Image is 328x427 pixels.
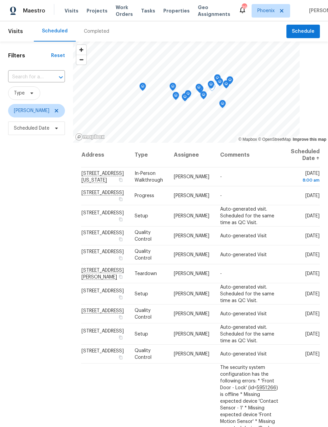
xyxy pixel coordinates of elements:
[118,294,124,300] button: Copy Address
[208,81,214,91] div: Map marker
[118,177,124,183] button: Copy Address
[8,24,23,39] span: Visits
[118,354,124,361] button: Copy Address
[214,74,221,85] div: Map marker
[200,91,207,102] div: Map marker
[220,207,274,225] span: Auto-generated visit. Scheduled for the same time as QC Visit.
[174,352,209,356] span: [PERSON_NAME]
[65,7,78,14] span: Visits
[135,348,151,360] span: Quality Control
[118,274,124,280] button: Copy Address
[135,291,148,296] span: Setup
[286,25,320,38] button: Schedule
[220,325,274,343] span: Auto-generated visit. Scheduled for the same time as QC Visit.
[220,271,222,276] span: -
[220,252,267,257] span: Auto-generated Visit
[118,255,124,261] button: Copy Address
[215,143,285,167] th: Comments
[195,84,202,94] div: Map marker
[174,252,209,257] span: [PERSON_NAME]
[185,90,191,101] div: Map marker
[14,90,25,97] span: Type
[75,133,105,141] a: Mapbox homepage
[293,137,326,142] a: Improve this map
[81,231,124,235] span: [STREET_ADDRESS]
[285,143,320,167] th: Scheduled Date ↑
[172,92,179,102] div: Map marker
[81,249,124,254] span: [STREET_ADDRESS]
[129,143,168,167] th: Type
[81,328,124,333] span: [STREET_ADDRESS]
[216,78,223,88] div: Map marker
[135,308,151,320] span: Quality Control
[220,352,267,356] span: Auto-generated Visit
[14,107,49,114] span: [PERSON_NAME]
[14,125,49,132] span: Scheduled Date
[87,7,108,14] span: Projects
[198,4,230,18] span: Geo Assignments
[118,236,124,242] button: Copy Address
[292,27,314,36] span: Schedule
[118,314,124,320] button: Copy Address
[135,230,151,242] span: Quality Control
[135,193,154,198] span: Progress
[116,4,133,18] span: Work Orders
[174,271,209,276] span: [PERSON_NAME]
[257,7,275,14] span: Phoenix
[76,55,86,64] span: Zoom out
[305,291,320,296] span: [DATE]
[220,193,222,198] span: -
[220,312,267,316] span: Auto-generated Visit
[51,52,65,59] div: Reset
[238,137,257,142] a: Mapbox
[258,137,291,142] a: OpenStreetMap
[219,100,226,110] div: Map marker
[118,196,124,202] button: Copy Address
[305,252,320,257] span: [DATE]
[305,331,320,336] span: [DATE]
[118,216,124,222] button: Copy Address
[76,45,86,55] button: Zoom in
[291,177,320,184] div: 8:00 am
[42,28,68,34] div: Scheduled
[220,285,274,303] span: Auto-generated visit. Scheduled for the same time as QC Visit.
[81,349,124,353] span: [STREET_ADDRESS]
[291,171,320,184] span: [DATE]
[174,213,209,218] span: [PERSON_NAME]
[135,331,148,336] span: Setup
[305,312,320,316] span: [DATE]
[135,213,148,218] span: Setup
[84,28,109,35] div: Completed
[81,210,124,215] span: [STREET_ADDRESS]
[81,288,124,293] span: [STREET_ADDRESS]
[139,83,146,93] div: Map marker
[135,249,151,261] span: Quality Control
[135,171,163,183] span: In-Person Walkthrough
[163,7,190,14] span: Properties
[56,73,66,82] button: Open
[305,271,320,276] span: [DATE]
[174,234,209,238] span: [PERSON_NAME]
[73,42,300,143] canvas: Map
[23,7,45,14] span: Maestro
[305,352,320,356] span: [DATE]
[227,76,233,87] div: Map marker
[223,80,230,91] div: Map marker
[220,234,267,238] span: Auto-generated Visit
[141,8,155,13] span: Tasks
[81,143,129,167] th: Address
[8,72,46,82] input: Search for an address...
[242,4,247,11] div: 39
[168,143,215,167] th: Assignee
[174,312,209,316] span: [PERSON_NAME]
[135,271,157,276] span: Teardown
[305,234,320,238] span: [DATE]
[174,175,209,179] span: [PERSON_NAME]
[305,213,320,218] span: [DATE]
[220,175,222,179] span: -
[305,193,320,198] span: [DATE]
[118,334,124,340] button: Copy Address
[182,93,188,104] div: Map marker
[174,291,209,296] span: [PERSON_NAME]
